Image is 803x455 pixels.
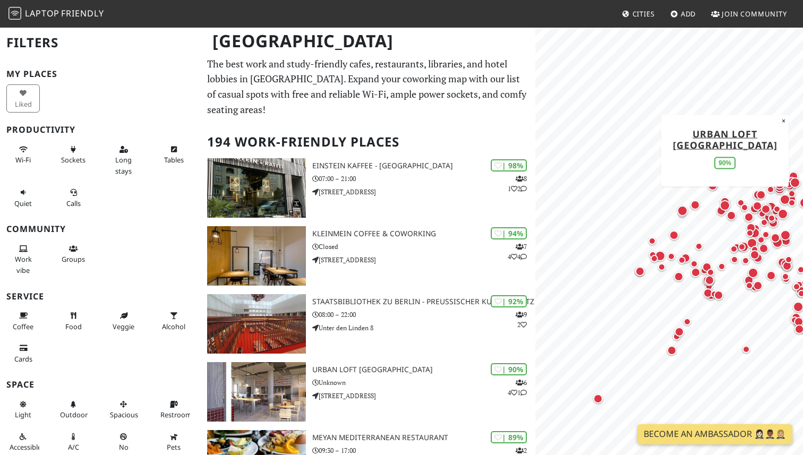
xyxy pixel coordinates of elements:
[65,322,82,331] span: Food
[714,204,728,218] div: Map marker
[704,288,718,302] div: Map marker
[13,322,33,331] span: Coffee
[785,196,798,209] div: Map marker
[743,279,756,292] div: Map marker
[10,442,41,452] span: Accessible
[591,392,605,406] div: Map marker
[157,396,191,424] button: Restroom
[775,255,789,269] div: Map marker
[516,310,527,330] p: 9 2
[788,314,801,327] div: Map marker
[14,199,32,208] span: Quiet
[57,184,90,212] button: Calls
[491,227,527,239] div: | 94%
[157,307,191,335] button: Alcohol
[57,307,90,335] button: Food
[6,396,40,424] button: Light
[748,281,761,294] div: Map marker
[790,280,803,293] div: Map marker
[157,141,191,169] button: Tables
[783,178,796,191] div: Map marker
[759,202,773,216] div: Map marker
[766,213,779,226] div: Map marker
[754,188,768,202] div: Map marker
[757,242,771,255] div: Map marker
[508,174,527,194] p: 8 1 2
[665,344,679,357] div: Map marker
[633,264,647,278] div: Map marker
[8,7,21,20] img: LaptopFriendly
[6,125,194,135] h3: Productivity
[755,234,767,246] div: Map marker
[618,4,659,23] a: Cities
[768,231,782,245] div: Map marker
[653,248,668,263] div: Map marker
[722,9,787,19] span: Join Community
[66,199,81,208] span: Video/audio calls
[708,288,721,301] div: Map marker
[312,187,535,197] p: [STREET_ADDRESS]
[703,273,716,287] div: Map marker
[724,209,738,222] div: Map marker
[207,126,529,158] h2: 194 Work-Friendly Places
[746,265,761,280] div: Map marker
[68,442,79,452] span: Air conditioned
[6,339,40,367] button: Cards
[167,442,181,452] span: Pet friendly
[312,161,535,170] h3: Einstein Kaffee - [GEOGRAPHIC_DATA]
[15,155,31,165] span: Stable Wi-Fi
[201,226,535,286] a: KleinMein Coffee & Coworking | 94% 744 KleinMein Coffee & Coworking Closed [STREET_ADDRESS]
[107,141,140,179] button: Long stays
[62,254,85,264] span: Group tables
[107,396,140,424] button: Spacious
[730,241,743,253] div: Map marker
[312,323,535,333] p: Unter den Linden 8
[110,410,138,419] span: Spacious
[312,297,535,306] h3: Staatsbibliothek zu Berlin - Preußischer Kulturbesitz
[714,157,736,169] div: 90%
[748,202,762,216] div: Map marker
[715,260,728,273] div: Map marker
[201,158,535,218] a: Einstein Kaffee - Charlottenburg | 98% 812 Einstein Kaffee - [GEOGRAPHIC_DATA] 07:00 – 21:00 [STR...
[688,257,701,270] div: Map marker
[60,410,88,419] span: Outdoor area
[758,216,771,229] div: Map marker
[6,240,40,279] button: Work vibe
[207,294,306,354] img: Staatsbibliothek zu Berlin - Preußischer Kulturbesitz
[700,260,714,274] div: Map marker
[15,254,32,274] span: People working
[648,252,661,265] div: Map marker
[780,259,794,273] div: Map marker
[14,354,32,364] span: Credit cards
[15,410,31,419] span: Natural light
[508,242,527,262] p: 7 4 4
[676,207,688,220] div: Map marker
[778,228,793,243] div: Map marker
[201,362,535,422] a: URBAN LOFT Berlin | 90% 641 URBAN LOFT [GEOGRAPHIC_DATA] Unknown [STREET_ADDRESS]
[745,236,759,251] div: Map marker
[655,261,668,273] div: Map marker
[6,224,194,234] h3: Community
[779,257,792,271] div: Map marker
[740,343,753,356] div: Map marker
[670,330,683,343] div: Map marker
[764,269,778,282] div: Map marker
[788,175,802,190] div: Map marker
[738,201,751,214] div: Map marker
[675,203,690,218] div: Map marker
[673,127,778,151] a: URBAN LOFT [GEOGRAPHIC_DATA]
[790,280,802,293] div: Map marker
[688,198,702,212] div: Map marker
[57,240,90,268] button: Groups
[6,380,194,390] h3: Space
[312,377,535,388] p: Unknown
[491,295,527,307] div: | 92%
[759,228,772,241] div: Map marker
[701,273,714,287] div: Map marker
[782,253,795,266] div: Map marker
[25,7,59,19] span: Laptop
[751,279,765,293] div: Map marker
[789,311,803,324] div: Map marker
[312,391,535,401] p: [STREET_ADDRESS]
